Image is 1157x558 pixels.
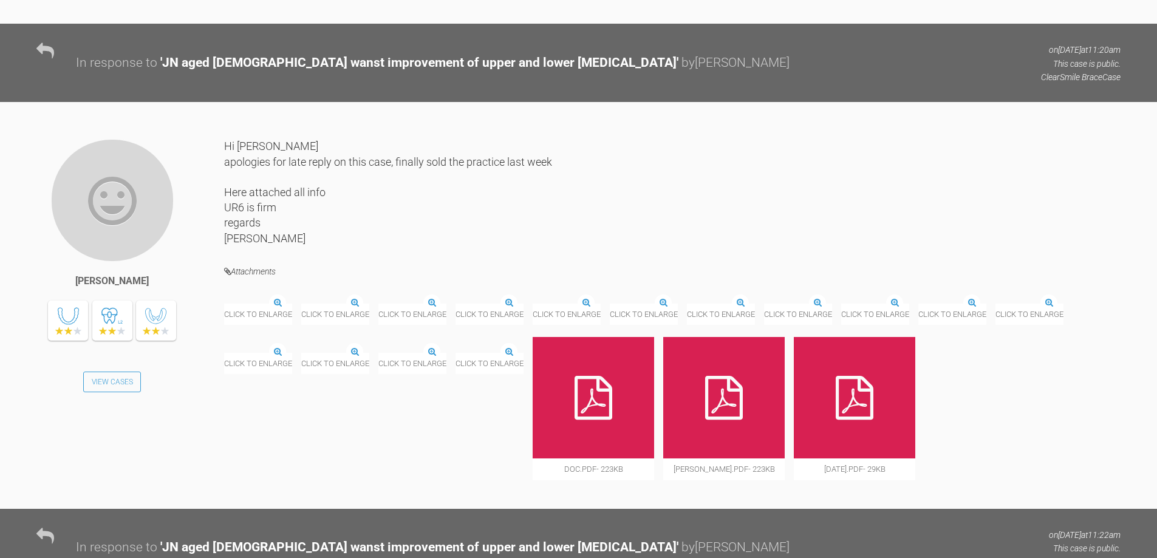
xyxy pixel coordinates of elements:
span: Click to enlarge [841,304,909,325]
span: Click to enlarge [995,304,1063,325]
p: on [DATE] at 11:20am [1041,43,1121,56]
span: Click to enlarge [224,353,292,374]
div: ' JN aged [DEMOGRAPHIC_DATA] wanst improvement of upper and lower [MEDICAL_DATA] ' [160,537,678,558]
p: This case is public. [1041,57,1121,70]
div: ' JN aged [DEMOGRAPHIC_DATA] wanst improvement of upper and lower [MEDICAL_DATA] ' [160,53,678,73]
span: [DATE].pdf - 29KB [794,458,915,480]
span: Click to enlarge [610,304,678,325]
p: on [DATE] at 11:22am [1041,528,1121,542]
span: Click to enlarge [301,353,369,374]
div: In response to [76,537,157,558]
span: Click to enlarge [918,304,986,325]
p: ClearSmile Brace Case [1041,70,1121,84]
span: [PERSON_NAME].pdf - 223KB [663,458,785,480]
a: View Cases [83,372,142,392]
span: doc.pdf - 223KB [533,458,654,480]
div: by [PERSON_NAME] [681,537,790,558]
div: by [PERSON_NAME] [681,53,790,73]
span: Click to enlarge [764,304,832,325]
span: Click to enlarge [687,304,755,325]
span: Click to enlarge [456,353,524,374]
span: Click to enlarge [224,304,292,325]
div: In response to [76,53,157,73]
span: Click to enlarge [533,304,601,325]
span: Click to enlarge [456,304,524,325]
span: Click to enlarge [378,353,446,374]
div: [PERSON_NAME] [75,273,149,289]
h4: Attachments [224,264,1121,279]
span: Click to enlarge [301,304,369,325]
div: Hi [PERSON_NAME] apologies for late reply on this case, finally sold the practice last week Here ... [224,138,1121,245]
span: Click to enlarge [378,304,446,325]
img: Martin Hussain [50,138,174,262]
p: This case is public. [1041,542,1121,555]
